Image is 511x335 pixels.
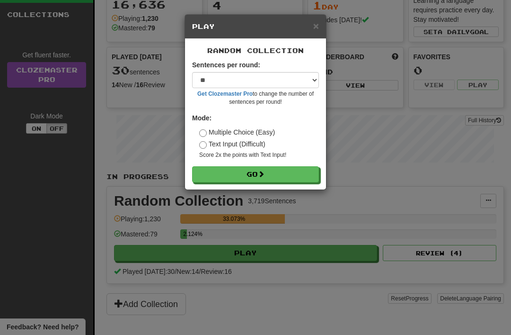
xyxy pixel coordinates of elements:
small: Score 2x the points with Text Input ! [199,151,319,159]
label: Text Input (Difficult) [199,139,265,149]
h5: Play [192,22,319,31]
strong: Mode: [192,114,211,122]
small: to change the number of sentences per round! [192,90,319,106]
a: Get Clozemaster Pro [197,91,253,97]
input: Multiple Choice (Easy) [199,129,207,137]
label: Sentences per round: [192,60,260,70]
label: Multiple Choice (Easy) [199,127,275,137]
button: Go [192,166,319,182]
input: Text Input (Difficult) [199,141,207,149]
button: Close [313,21,319,31]
span: Random Collection [207,46,304,54]
span: × [313,20,319,31]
